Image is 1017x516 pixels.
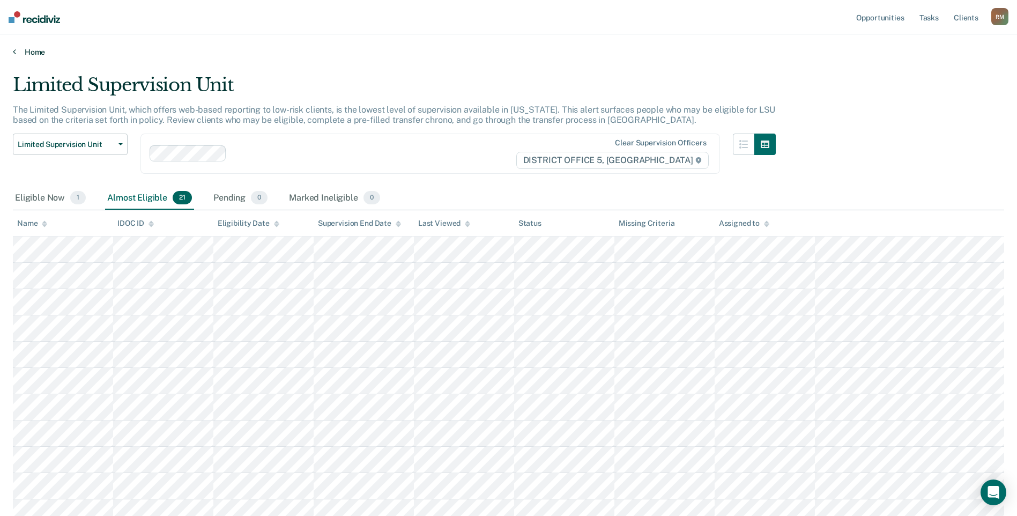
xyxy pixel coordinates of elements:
div: Eligible Now1 [13,187,88,210]
div: Assigned to [719,219,769,228]
div: Limited Supervision Unit [13,74,776,105]
button: Limited Supervision Unit [13,134,128,155]
div: IDOC ID [117,219,154,228]
div: Pending0 [211,187,270,210]
span: 0 [363,191,380,205]
img: Recidiviz [9,11,60,23]
span: 21 [173,191,192,205]
div: Eligibility Date [218,219,279,228]
div: Almost Eligible21 [105,187,194,210]
span: Limited Supervision Unit [18,140,114,149]
div: Last Viewed [418,219,470,228]
span: DISTRICT OFFICE 5, [GEOGRAPHIC_DATA] [516,152,709,169]
div: Status [518,219,541,228]
div: Supervision End Date [318,219,401,228]
div: Missing Criteria [619,219,675,228]
div: Name [17,219,47,228]
div: Clear supervision officers [615,138,706,148]
div: R M [991,8,1008,25]
div: Marked Ineligible0 [287,187,382,210]
span: 0 [251,191,268,205]
div: Open Intercom Messenger [981,480,1006,505]
p: The Limited Supervision Unit, which offers web-based reporting to low-risk clients, is the lowest... [13,105,775,125]
button: RM [991,8,1008,25]
span: 1 [70,191,86,205]
a: Home [13,47,1004,57]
